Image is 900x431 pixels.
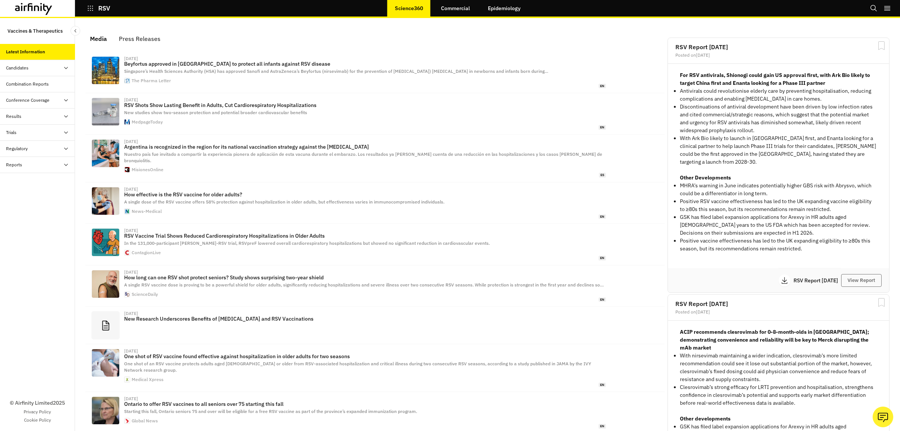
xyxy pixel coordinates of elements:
[680,197,877,213] li: Positive RSV vaccine effectiveness has led to the UK expanding vaccine eligibility to ≥80s this s...
[6,97,49,104] div: Conference Coverage
[92,349,119,377] img: elder-vaccine.jpg
[124,98,138,102] div: [DATE]
[124,144,606,150] p: Argentina is recognized in the region for its national vaccination strategy against the [MEDICAL_...
[598,297,606,302] span: en
[680,103,877,134] p: Discontinuations of antiviral development have been driven by low infection rates and cited comme...
[6,129,16,136] div: Trials
[90,33,107,44] div: Media
[6,48,45,55] div: Latest Information
[124,292,130,297] img: favicon.ico
[124,418,130,423] img: 134ef81f5668dc78080f6bd19ca2310b
[124,233,606,239] p: RSV Vaccine Trial Shows Reduced Cardiorespiratory Hospitalizations in Older Adults
[85,344,664,392] a: [DATE]One shot of RSV vaccine found effective against hospitalization in older adults for two sea...
[124,119,130,125] img: favicon.svg
[680,213,877,237] li: GSK has filed label expansion applications for Arexvy in HR adults aged [DEMOGRAPHIC_DATA] years ...
[793,278,841,283] p: RSV Report [DATE]
[124,187,138,191] div: [DATE]
[92,270,119,298] img: happy-mature-man-vaccine.webp
[124,78,130,83] img: faviconV2
[675,53,882,57] div: Posted on [DATE]
[877,41,886,50] svg: Bookmark Report
[119,33,160,44] div: Press Releases
[85,135,664,182] a: [DATE]Argentina is recognized in the region for its national vaccination strategy against the [ME...
[85,93,664,134] a: [DATE]RSV Shots Show Lasting Benefit in Adults, Cut Cardiorespiratory HospitalizationsNew studies...
[680,237,877,253] li: Positive vaccine effectiveness has led to the UK expanding eligibility to ≥80s this season, but i...
[680,383,877,407] p: Clesrovimab’s strong efficacy for LRTI prevention and hospitalisation, strengthens confidence in ...
[70,26,80,36] button: Close Sidebar
[92,229,119,256] img: d422240f362a81f0a7f5838278ec57aeb896af50-1024x1024.png
[124,68,548,74] span: Singapore’s Health Sciences Authority (HSA) has approved Sanofi and AstraZeneca’s Beyfortus (nirs...
[598,383,606,387] span: en
[598,214,606,219] span: en
[92,397,119,424] img: f413dffaa0e64d48da3917e8010fdffcd2dab16ac8c76d79e78fee604a0d639a.jpg
[124,396,138,401] div: [DATE]
[92,140,119,167] img: VACUNACION-SINCICIAL-8.jpg
[124,270,138,274] div: [DATE]
[124,228,138,233] div: [DATE]
[132,78,171,83] div: The Pharma Letter
[92,98,119,125] img: 117310.jpg
[132,377,163,382] div: Medical Xpress
[124,349,138,353] div: [DATE]
[92,57,119,84] img: d6532441-21cd-11ef-b9fd-3d6df514ffbd-singapore.jpg
[124,61,606,67] p: Beyfortus approved in [GEOGRAPHIC_DATA] to protect all infants against RSV disease
[6,145,28,152] div: Regulatory
[10,399,65,407] p: © Airfinity Limited 2025
[124,102,606,108] p: RSV Shots Show Lasting Benefit in Adults, Cut Cardiorespiratory Hospitalizations
[675,301,882,307] h2: RSV Report [DATE]
[680,182,877,197] li: MHRA’s warning in June indicates potentially higher GBS risk with Abrysvo, which could be a diffe...
[132,209,162,214] div: News-Medical
[124,240,490,246] span: In the 131,000-participant [PERSON_NAME]-RSV trial, RSVpreF lowered overall cardiorespiratory hos...
[85,224,664,265] a: [DATE]RSV Vaccine Trial Shows Reduced Cardiorespiratory Hospitalizations in Older AdultsIn the 13...
[132,250,161,255] div: ContagionLive
[124,401,606,407] p: Ontario to offer RSV vaccines to all seniors over 75 starting this fall
[85,307,664,344] a: [DATE]New Research Underscores Benefits of [MEDICAL_DATA] and RSV Vaccinations
[132,419,158,423] div: Global News
[85,182,664,224] a: [DATE]How effective is the RSV vaccine for older adults?A single dose of the RSV vaccine offers 5...
[24,408,51,415] a: Privacy Policy
[680,134,877,166] p: With Ark Bio likely to launch in [GEOGRAPHIC_DATA] first, and Enanta looking for a clinical partn...
[124,167,130,172] img: Ojosolocuad-320x320.png
[124,311,138,316] div: [DATE]
[124,408,417,414] span: Starting this fall, Ontario seniors 75 and over will be eligible for a free RSV vaccine as part o...
[98,5,110,12] p: RSV
[680,329,869,351] strong: ACIP recommends clesrovimab for 0-8-month-olds in [GEOGRAPHIC_DATA]; demonstrating convenience an...
[124,139,138,144] div: [DATE]
[675,44,882,50] h2: RSV Report [DATE]
[124,353,606,359] p: One shot of RSV vaccine found effective against hospitalization in older adults for two seasons
[92,187,119,215] img: ImageForNews_818178_17568987710732612.jpg
[675,310,882,314] div: Posted on [DATE]
[124,377,130,382] img: web-app-manifest-512x512.png
[124,250,130,255] img: favicon.ico
[395,5,423,11] p: Science360
[680,87,877,103] p: Antivirals could revolutionise elderly care by preventing hospitalisation, reducing complications...
[124,316,606,322] p: New Research Underscores Benefits of [MEDICAL_DATA] and RSV Vaccinations
[124,199,444,205] span: A single dose of the RSV vaccine offers 58% protection against hospitalization in older adults, b...
[124,361,591,373] span: One shot of an RSV vaccine protects adults aged [DEMOGRAPHIC_DATA] or older from RSV-associated h...
[124,56,138,61] div: [DATE]
[132,167,163,172] div: MisionesOnline
[598,84,606,89] span: en
[6,113,21,120] div: Results
[132,292,158,297] div: ScienceDaily
[873,407,893,427] button: Ask our analysts
[124,191,606,197] p: How effective is the RSV vaccine for older adults?
[870,2,877,15] button: Search
[680,174,731,181] strong: Other Developments
[24,417,51,423] a: Cookie Policy
[124,282,604,288] span: A single RSV vaccine dose is proving to be a powerful shield for older adults, significantly redu...
[599,173,606,178] span: es
[6,81,49,87] div: Combination Reports
[124,274,606,280] p: How long can one RSV shot protect seniors? Study shows surprising two-year shield
[85,52,664,93] a: [DATE]Beyfortus approved in [GEOGRAPHIC_DATA] to protect all infants against RSV diseaseSingapore...
[124,110,307,115] span: New studies show two-season protection and potential broader cardiovascular benefits
[85,265,664,307] a: [DATE]How long can one RSV shot protect seniors? Study shows surprising two-year shieldA single R...
[598,256,606,261] span: en
[132,120,163,124] div: MedpageToday
[841,274,882,287] button: View Report
[87,2,110,15] button: RSV
[598,424,606,429] span: en
[680,72,870,86] strong: For RSV antivirals, Shionogi could gain US approval first, with Ark Bio likely to target China fi...
[680,415,730,422] strong: Other developments
[877,298,886,307] svg: Bookmark Report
